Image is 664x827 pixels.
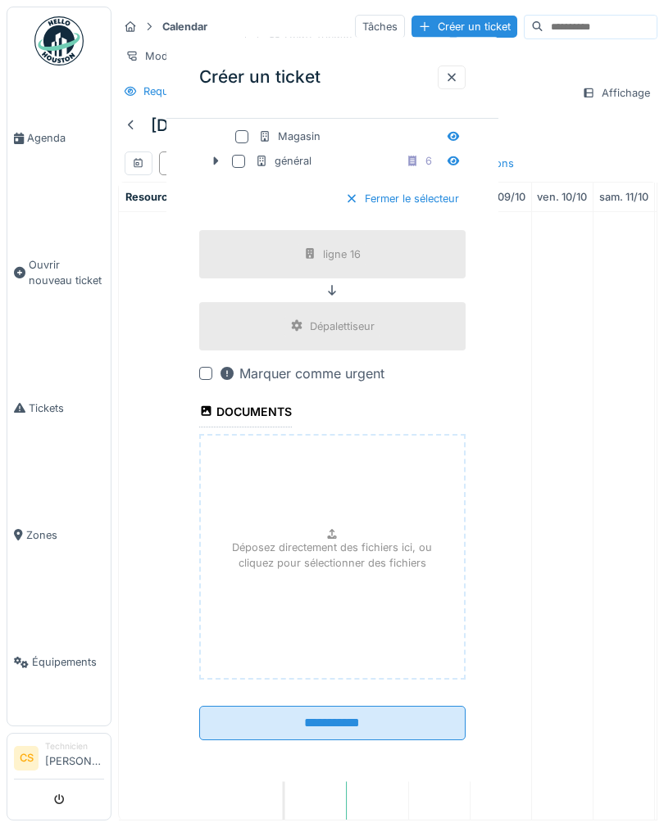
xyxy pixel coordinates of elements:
[425,154,432,169] div: 6
[258,129,321,144] div: Magasin
[421,104,432,120] div: 15
[214,540,451,571] p: Déposez directement des fichiers ici, ou cliquez pour sélectionner des fichiers
[255,104,310,120] div: ligne 11
[199,67,321,88] h3: Créer un ticket
[323,246,361,262] div: ligne 16
[339,188,466,210] div: Fermer le sélecteur
[310,319,375,334] div: Dépalettiseur
[219,364,384,383] div: Marquer comme urgent
[255,154,312,169] div: général
[199,400,293,427] div: Documents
